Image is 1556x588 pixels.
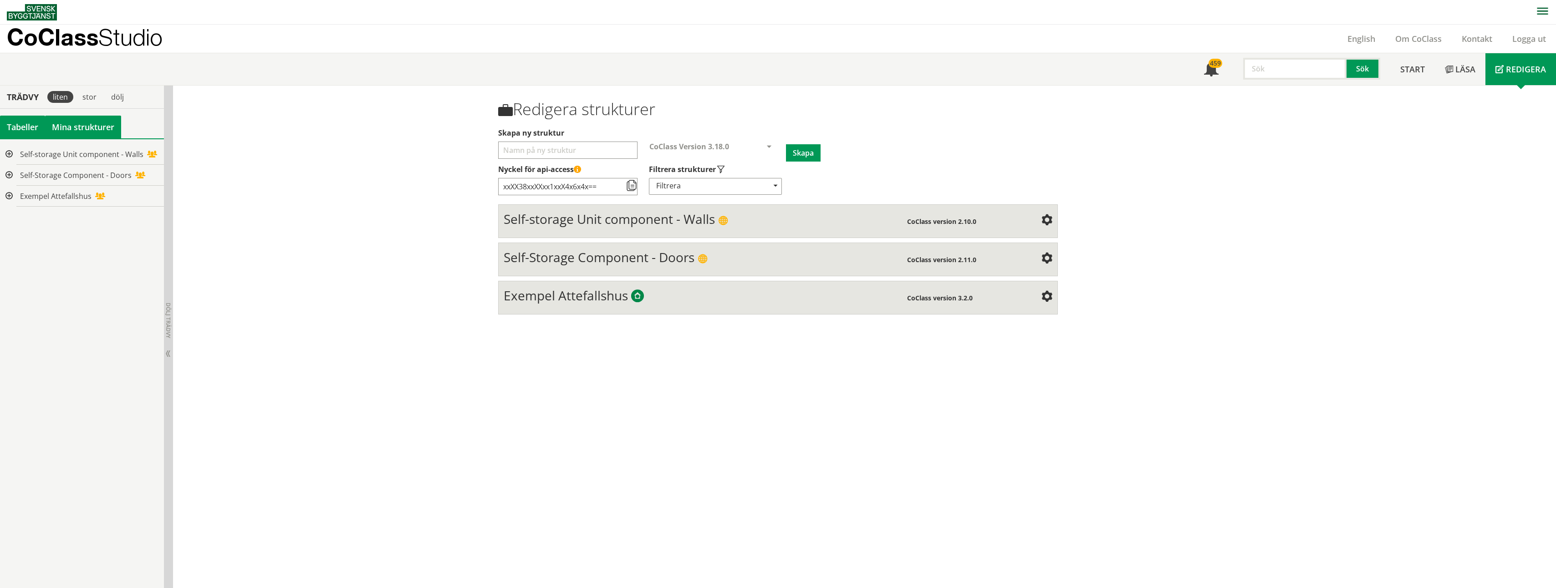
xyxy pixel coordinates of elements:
[47,91,73,103] div: liten
[20,191,92,201] span: Exempel Attefallshus
[1506,64,1546,75] span: Redigera
[1337,33,1385,44] a: English
[7,4,57,20] img: Svensk Byggtjänst
[1502,33,1556,44] a: Logga ut
[1194,53,1229,85] a: 459
[498,100,1058,119] h1: Redigera strukturer
[1209,59,1222,68] div: 459
[1041,253,1052,264] span: Inställningar
[77,91,102,103] div: stor
[164,303,172,338] span: Dölj trädvy
[1390,53,1435,85] a: Start
[698,254,708,264] span: Publik struktur
[1452,33,1502,44] a: Kontakt
[1243,58,1347,80] input: Sök
[907,255,976,264] span: CoClass version 2.11.0
[649,178,782,195] div: Filtrera
[2,92,44,102] div: Trädvy
[498,178,638,195] input: Nyckel till åtkomststruktur via API (kräver API-licensabonnemang)
[1041,292,1052,303] span: Inställningar
[1385,33,1452,44] a: Om CoClass
[1347,58,1380,80] button: Sök
[626,181,637,192] span: Kopiera
[7,32,163,42] p: CoClass
[649,142,729,152] span: CoClass Version 3.18.0
[98,24,163,51] span: Studio
[1041,215,1052,226] span: Inställningar
[504,248,694,266] span: Self-Storage Component - Doors
[498,142,638,159] input: Välj ett namn för att skapa en ny struktur Välj vilka typer av strukturer som ska visas i din str...
[1204,63,1219,77] span: Notifikationer
[45,116,121,138] a: Mina strukturer
[20,149,143,159] span: Self-storage Unit component - Walls
[631,290,644,303] span: Byggtjänsts exempelstrukturer
[498,164,1058,174] label: Nyckel till åtkomststruktur via API (kräver API-licensabonnemang)
[498,128,1058,138] label: Välj ett namn för att skapa en ny struktur
[574,166,581,173] span: Denna API-nyckel ger åtkomst till alla strukturer som du har skapat eller delat med dig av. Håll ...
[504,287,628,304] span: Exempel Attefallshus
[20,170,132,180] span: Self-Storage Component - Doors
[504,210,715,228] span: Self-storage Unit component - Walls
[718,216,728,226] span: Publik struktur
[907,294,973,302] span: CoClass version 3.2.0
[786,144,821,162] button: Skapa
[907,217,976,226] span: CoClass version 2.10.0
[1455,64,1475,75] span: Läsa
[7,25,182,53] a: CoClassStudio
[1435,53,1485,85] a: Läsa
[1400,64,1425,75] span: Start
[649,164,781,174] label: Välj vilka typer av strukturer som ska visas i din strukturlista
[642,142,786,164] div: Välj CoClass-version för att skapa en ny struktur
[106,91,129,103] div: dölj
[1485,53,1556,85] a: Redigera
